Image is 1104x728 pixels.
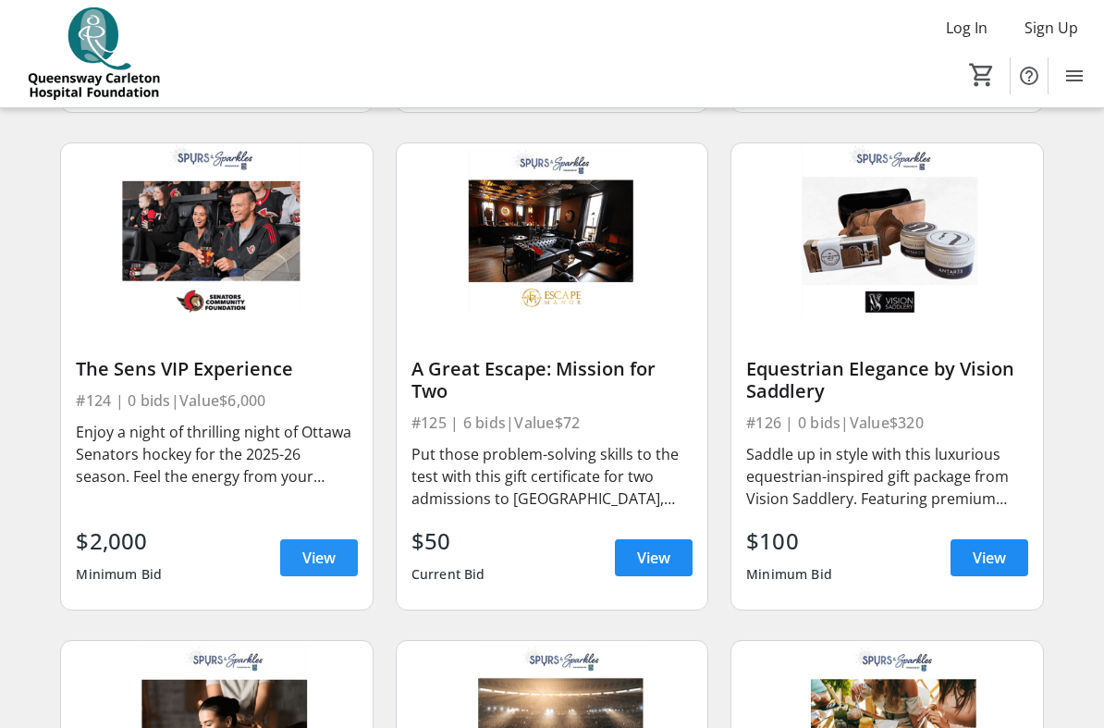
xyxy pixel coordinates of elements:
[746,524,832,558] div: $100
[731,143,1042,318] img: Equestrian Elegance by Vision Saddlery
[637,547,670,569] span: View
[61,143,372,318] img: The Sens VIP Experience
[76,388,357,413] div: #124 | 0 bids | Value $6,000
[1011,57,1048,94] button: Help
[746,358,1027,402] div: Equestrian Elegance by Vision Saddlery
[746,410,1027,436] div: #126 | 0 bids | Value $320
[411,558,485,591] div: Current Bid
[397,143,707,318] img: A Great Escape: Mission for Two
[280,539,358,576] a: View
[411,410,693,436] div: #125 | 6 bids | Value $72
[746,443,1027,510] div: Saddle up in style with this luxurious equestrian-inspired gift package from Vision Saddlery. Fea...
[76,524,162,558] div: $2,000
[76,358,357,380] div: The Sens VIP Experience
[746,558,832,591] div: Minimum Bid
[411,443,693,510] div: Put those problem-solving skills to the test with this gift certificate for two admissions to [GE...
[946,17,987,39] span: Log In
[1024,17,1078,39] span: Sign Up
[951,539,1028,576] a: View
[11,7,176,100] img: QCH Foundation's Logo
[931,13,1002,43] button: Log In
[76,558,162,591] div: Minimum Bid
[1056,57,1093,94] button: Menu
[1010,13,1093,43] button: Sign Up
[615,539,693,576] a: View
[76,421,357,487] div: Enjoy a night of thrilling night of Ottawa Senators hockey for the 2025-26 season. Feel the energ...
[965,58,999,92] button: Cart
[411,524,485,558] div: $50
[973,547,1006,569] span: View
[302,547,336,569] span: View
[411,358,693,402] div: A Great Escape: Mission for Two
